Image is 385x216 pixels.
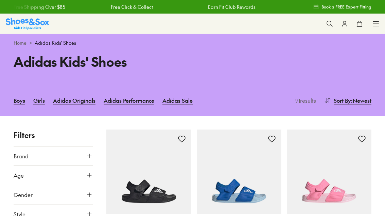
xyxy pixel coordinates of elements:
p: Filters [14,130,93,141]
span: Adidas Kids' Shoes [35,39,76,46]
a: Adidas Sale [162,93,193,108]
a: Home [14,39,27,46]
div: > [14,39,371,46]
a: Earn Fit Club Rewards [207,3,255,11]
span: Brand [14,152,29,160]
button: Age [14,166,93,185]
a: Free Shipping Over $85 [13,3,64,11]
span: Gender [14,191,33,199]
span: Age [14,171,24,179]
a: Free Click & Collect [110,3,152,11]
span: Book a FREE Expert Fitting [321,4,371,10]
button: Brand [14,146,93,165]
a: Book a FREE Expert Fitting [313,1,371,13]
a: Adidas Performance [104,93,154,108]
img: SNS_Logo_Responsive.svg [6,18,49,30]
button: Sort By:Newest [324,93,371,108]
span: : Newest [351,96,371,104]
span: Sort By [334,96,351,104]
p: 91 results [293,96,316,104]
h1: Adidas Kids' Shoes [14,52,185,71]
a: Girls [33,93,45,108]
a: Adidas Originals [53,93,95,108]
button: Gender [14,185,93,204]
a: Boys [14,93,25,108]
a: Shoes & Sox [6,18,49,30]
